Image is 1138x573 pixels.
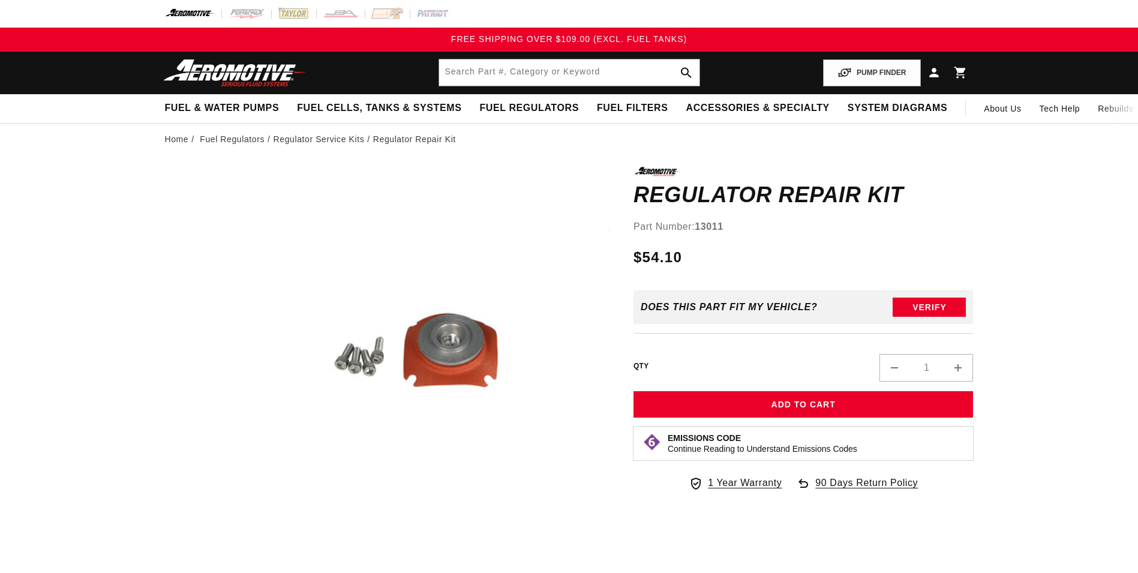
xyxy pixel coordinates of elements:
[274,133,373,146] li: Regulator Service Kits
[641,302,818,313] div: Does This part fit My vehicle?
[668,433,741,443] strong: Emissions Code
[156,94,289,122] summary: Fuel & Water Pumps
[642,433,662,452] img: Emissions code
[839,94,956,122] summary: System Diagrams
[160,59,310,87] img: Aeromotive
[597,102,668,115] span: Fuel Filters
[984,104,1021,113] span: About Us
[677,94,839,122] summary: Accessories & Specialty
[668,433,857,454] button: Emissions CodeContinue Reading to Understand Emissions Codes
[823,59,920,86] button: PUMP FINDER
[165,102,280,115] span: Fuel & Water Pumps
[373,133,456,146] li: Regulator Repair Kit
[297,102,461,115] span: Fuel Cells, Tanks & Systems
[815,475,918,503] span: 90 Days Return Policy
[796,475,918,503] a: 90 Days Return Policy
[708,475,782,491] span: 1 Year Warranty
[673,59,699,86] button: search button
[633,247,682,268] span: $54.10
[695,221,723,232] strong: 13011
[633,361,649,371] label: QTY
[975,94,1030,123] a: About Us
[689,475,782,491] a: 1 Year Warranty
[200,133,273,146] li: Fuel Regulators
[288,94,470,122] summary: Fuel Cells, Tanks & Systems
[668,443,857,454] p: Continue Reading to Understand Emissions Codes
[633,391,974,418] button: Add to Cart
[1040,102,1080,115] span: Tech Help
[470,94,587,122] summary: Fuel Regulators
[165,133,974,146] nav: breadcrumbs
[848,102,947,115] span: System Diagrams
[633,219,974,235] div: Part Number:
[1098,102,1133,115] span: Rebuilds
[686,102,830,115] span: Accessories & Specialty
[479,102,578,115] span: Fuel Regulators
[588,94,677,122] summary: Fuel Filters
[439,59,699,86] input: Search by Part Number, Category or Keyword
[893,298,966,317] button: Verify
[633,185,974,205] h1: Regulator Repair Kit
[165,133,189,146] a: Home
[1031,94,1089,123] summary: Tech Help
[451,34,687,44] span: FREE SHIPPING OVER $109.00 (EXCL. FUEL TANKS)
